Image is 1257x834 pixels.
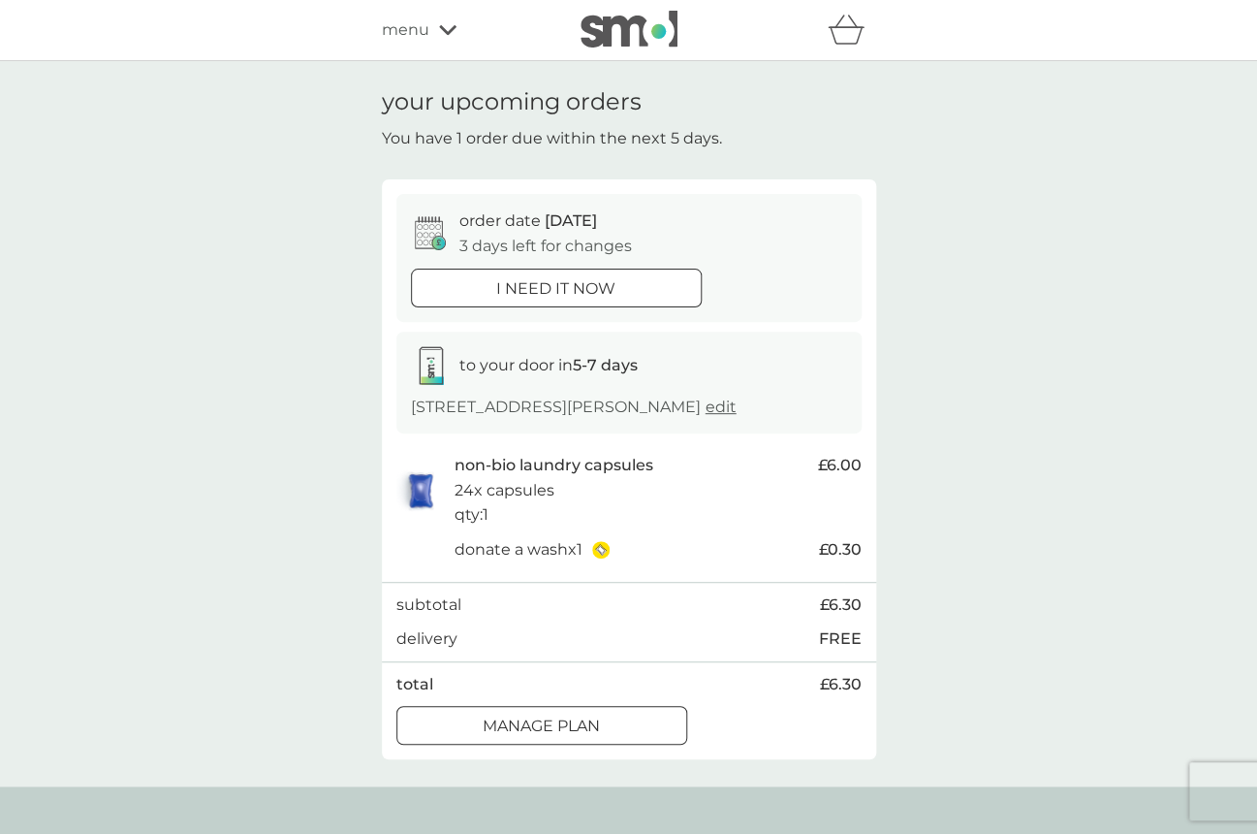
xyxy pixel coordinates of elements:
[411,395,737,420] p: [STREET_ADDRESS][PERSON_NAME]
[455,453,653,478] p: non-bio laundry capsules
[581,11,677,48] img: smol
[411,269,702,307] button: i need it now
[483,714,600,739] p: Manage plan
[819,626,862,652] p: FREE
[818,453,862,478] span: £6.00
[459,208,597,234] p: order date
[820,593,862,618] span: £6.30
[396,706,687,745] button: Manage plan
[573,356,638,374] strong: 5-7 days
[396,672,433,697] p: total
[396,626,457,652] p: delivery
[455,478,554,503] p: 24x capsules
[828,11,876,49] div: basket
[382,17,429,43] span: menu
[496,276,615,302] p: i need it now
[459,234,632,259] p: 3 days left for changes
[455,502,488,528] p: qty : 1
[459,356,638,374] span: to your door in
[545,211,597,230] span: [DATE]
[820,672,862,697] span: £6.30
[396,593,461,618] p: subtotal
[819,537,862,562] span: £0.30
[382,126,722,151] p: You have 1 order due within the next 5 days.
[455,537,582,562] p: donate a wash x 1
[382,88,642,116] h1: your upcoming orders
[706,398,737,416] a: edit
